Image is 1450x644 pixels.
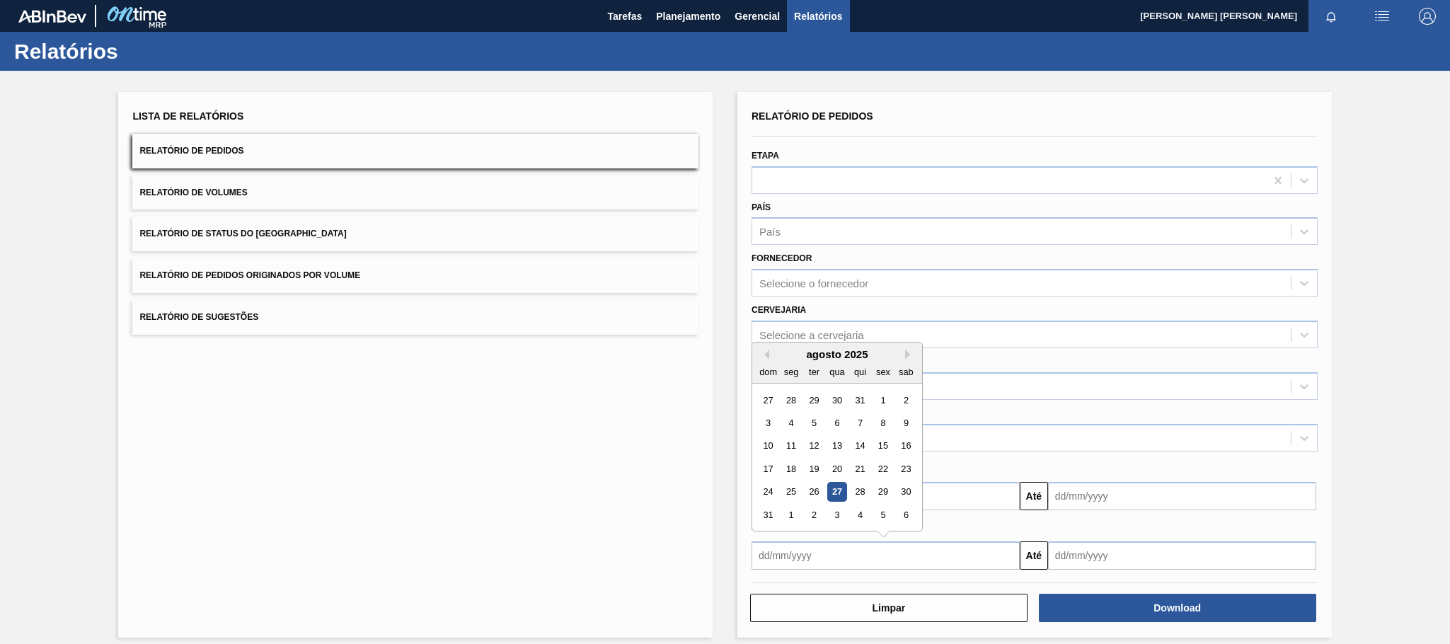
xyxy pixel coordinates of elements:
label: Etapa [752,151,779,161]
div: Choose quinta-feira, 14 de agosto de 2025 [851,437,870,456]
div: Choose domingo, 27 de julho de 2025 [759,391,778,410]
div: Choose sexta-feira, 5 de setembro de 2025 [873,505,892,524]
div: Choose segunda-feira, 1 de setembro de 2025 [782,505,801,524]
div: Choose sábado, 6 de setembro de 2025 [897,505,916,524]
div: Choose domingo, 24 de agosto de 2025 [759,483,778,502]
div: Choose domingo, 10 de agosto de 2025 [759,437,778,456]
div: Choose quarta-feira, 30 de julho de 2025 [827,391,846,410]
div: Choose quinta-feira, 4 de setembro de 2025 [851,505,870,524]
div: Choose sexta-feira, 1 de agosto de 2025 [873,391,892,410]
div: Choose domingo, 3 de agosto de 2025 [759,413,778,432]
div: qui [851,362,870,381]
div: Choose terça-feira, 12 de agosto de 2025 [805,437,824,456]
div: agosto 2025 [752,348,922,360]
div: Choose terça-feira, 29 de julho de 2025 [805,391,824,410]
div: Choose segunda-feira, 18 de agosto de 2025 [782,459,801,478]
button: Até [1020,541,1048,570]
button: Previous Month [759,350,769,360]
div: Choose sábado, 9 de agosto de 2025 [897,413,916,432]
span: Lista de Relatórios [132,110,243,122]
div: Choose quarta-feira, 6 de agosto de 2025 [827,413,846,432]
img: userActions [1374,8,1391,25]
div: Choose segunda-feira, 25 de agosto de 2025 [782,483,801,502]
div: Choose segunda-feira, 28 de julho de 2025 [782,391,801,410]
div: Choose terça-feira, 19 de agosto de 2025 [805,459,824,478]
div: Choose quarta-feira, 13 de agosto de 2025 [827,437,846,456]
span: Tarefas [607,8,642,25]
div: Choose terça-feira, 5 de agosto de 2025 [805,413,824,432]
span: Relatório de Pedidos [139,146,243,156]
div: Choose sábado, 16 de agosto de 2025 [897,437,916,456]
div: ter [805,362,824,381]
span: Planejamento [656,8,720,25]
div: seg [782,362,801,381]
div: Choose segunda-feira, 4 de agosto de 2025 [782,413,801,432]
button: Relatório de Volumes [132,176,698,210]
h1: Relatórios [14,43,265,59]
div: qua [827,362,846,381]
span: Relatório de Sugestões [139,312,258,322]
span: Relatórios [794,8,842,25]
div: month 2025-08 [756,389,917,527]
label: País [752,202,771,212]
button: Download [1039,594,1316,622]
img: Logout [1419,8,1436,25]
div: Choose sábado, 30 de agosto de 2025 [897,483,916,502]
span: Relatório de Pedidos Originados por Volume [139,270,360,280]
div: Choose quarta-feira, 27 de agosto de 2025 [827,483,846,502]
input: dd/mm/yyyy [1048,482,1316,510]
div: Choose quinta-feira, 7 de agosto de 2025 [851,413,870,432]
div: Selecione a cervejaria [759,328,864,340]
span: Relatório de Pedidos [752,110,873,122]
div: Choose domingo, 17 de agosto de 2025 [759,459,778,478]
span: Gerencial [735,8,780,25]
img: TNhmsLtSVTkK8tSr43FrP2fwEKptu5GPRR3wAAAABJRU5ErkJggg== [18,10,86,23]
button: Relatório de Pedidos Originados por Volume [132,258,698,293]
button: Limpar [750,594,1028,622]
div: dom [759,362,778,381]
div: Choose quarta-feira, 20 de agosto de 2025 [827,459,846,478]
button: Next Month [905,350,915,360]
div: Choose quinta-feira, 28 de agosto de 2025 [851,483,870,502]
div: Choose sexta-feira, 22 de agosto de 2025 [873,459,892,478]
label: Cervejaria [752,305,806,315]
div: Choose quarta-feira, 3 de setembro de 2025 [827,505,846,524]
div: sab [897,362,916,381]
button: Relatório de Pedidos [132,134,698,168]
button: Relatório de Status do [GEOGRAPHIC_DATA] [132,217,698,251]
div: Choose sábado, 23 de agosto de 2025 [897,459,916,478]
div: País [759,226,781,238]
button: Notificações [1308,6,1354,26]
input: dd/mm/yyyy [752,541,1020,570]
div: Choose sábado, 2 de agosto de 2025 [897,391,916,410]
span: Relatório de Status do [GEOGRAPHIC_DATA] [139,229,346,238]
label: Fornecedor [752,253,812,263]
div: Choose sexta-feira, 15 de agosto de 2025 [873,437,892,456]
button: Até [1020,482,1048,510]
div: Choose domingo, 31 de agosto de 2025 [759,505,778,524]
div: Choose terça-feira, 2 de setembro de 2025 [805,505,824,524]
div: Choose sexta-feira, 8 de agosto de 2025 [873,413,892,432]
button: Relatório de Sugestões [132,300,698,335]
input: dd/mm/yyyy [1048,541,1316,570]
div: Choose quinta-feira, 21 de agosto de 2025 [851,459,870,478]
div: sex [873,362,892,381]
span: Relatório de Volumes [139,188,247,197]
div: Choose segunda-feira, 11 de agosto de 2025 [782,437,801,456]
div: Choose quinta-feira, 31 de julho de 2025 [851,391,870,410]
div: Choose terça-feira, 26 de agosto de 2025 [805,483,824,502]
div: Selecione o fornecedor [759,277,868,289]
div: Choose sexta-feira, 29 de agosto de 2025 [873,483,892,502]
